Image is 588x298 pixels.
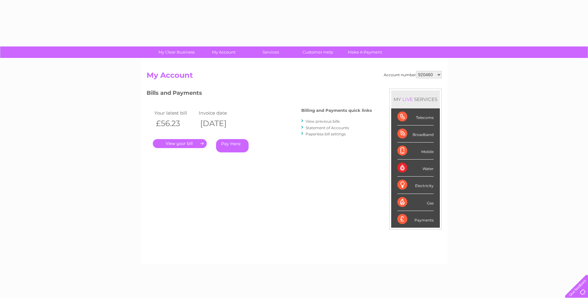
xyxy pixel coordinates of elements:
[153,109,197,117] td: Your latest bill
[391,90,440,108] div: MY SERVICES
[306,125,349,130] a: Statement of Accounts
[397,211,434,228] div: Payments
[401,96,414,102] div: LIVE
[397,142,434,160] div: Mobile
[397,125,434,142] div: Broadband
[397,177,434,194] div: Electricity
[292,46,343,58] a: Customer Help
[397,108,434,125] div: Telecoms
[245,46,296,58] a: Services
[197,117,242,130] th: [DATE]
[216,139,249,152] a: Pay Here
[301,108,372,113] h4: Billing and Payments quick links
[147,89,372,99] h3: Bills and Payments
[397,194,434,211] div: Gas
[198,46,249,58] a: My Account
[384,71,442,78] div: Account number
[153,117,197,130] th: £56.23
[151,46,202,58] a: My Clear Business
[197,109,242,117] td: Invoice date
[306,132,346,136] a: Paperless bill settings
[339,46,391,58] a: Make A Payment
[153,139,207,148] a: .
[397,160,434,177] div: Water
[147,71,442,83] h2: My Account
[306,119,340,124] a: View previous bills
